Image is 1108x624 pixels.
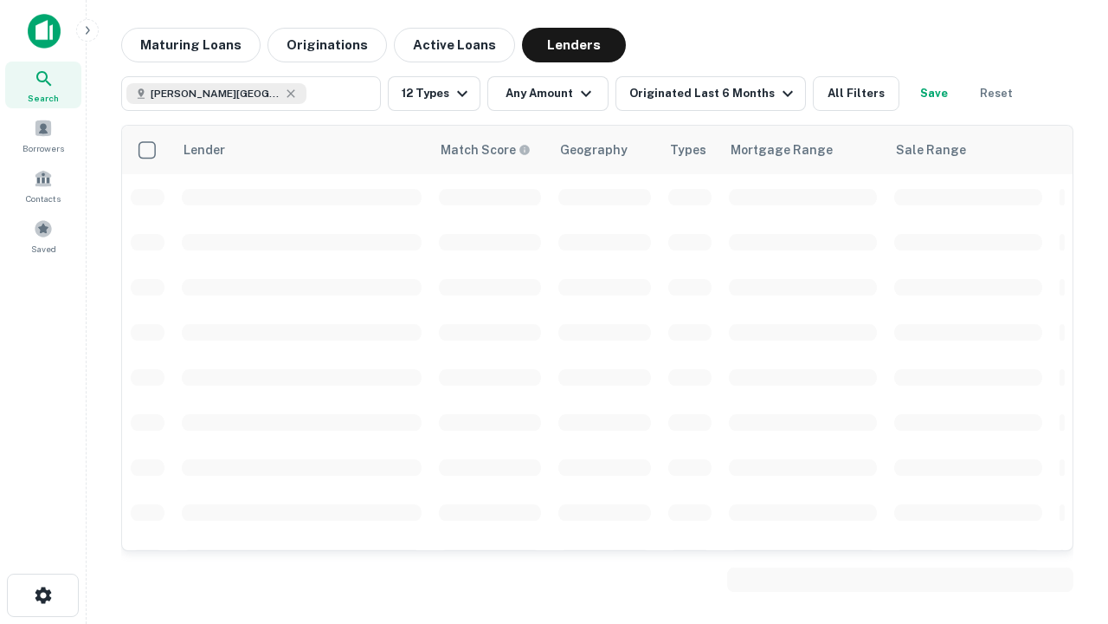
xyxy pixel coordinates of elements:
span: [PERSON_NAME][GEOGRAPHIC_DATA], [GEOGRAPHIC_DATA] [151,86,280,101]
th: Geography [550,126,660,174]
button: Maturing Loans [121,28,261,62]
a: Contacts [5,162,81,209]
button: Originations [267,28,387,62]
span: Contacts [26,192,61,205]
th: Sale Range [886,126,1051,174]
button: Active Loans [394,28,515,62]
iframe: Chat Widget [1021,430,1108,513]
div: Geography [560,140,628,160]
a: Saved [5,212,81,259]
span: Saved [31,242,56,256]
span: Borrowers [23,141,64,155]
img: capitalize-icon.png [28,14,61,49]
th: Mortgage Range [720,126,886,174]
a: Borrowers [5,112,81,159]
button: Reset [969,76,1024,111]
th: Lender [173,126,430,174]
div: Originated Last 6 Months [629,83,798,104]
a: Search [5,62,81,108]
div: Capitalize uses an advanced AI algorithm to match your search with the best lender. The match sco... [441,140,531,159]
h6: Match Score [441,140,527,159]
th: Capitalize uses an advanced AI algorithm to match your search with the best lender. The match sco... [430,126,550,174]
th: Types [660,126,720,174]
div: Lender [184,140,225,160]
span: Search [28,91,59,105]
div: Types [670,140,706,160]
button: 12 Types [388,76,480,111]
div: Sale Range [896,140,966,160]
button: Originated Last 6 Months [615,76,806,111]
button: Save your search to get updates of matches that match your search criteria. [906,76,962,111]
button: Lenders [522,28,626,62]
button: All Filters [813,76,899,111]
button: Any Amount [487,76,609,111]
div: Mortgage Range [731,140,833,160]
